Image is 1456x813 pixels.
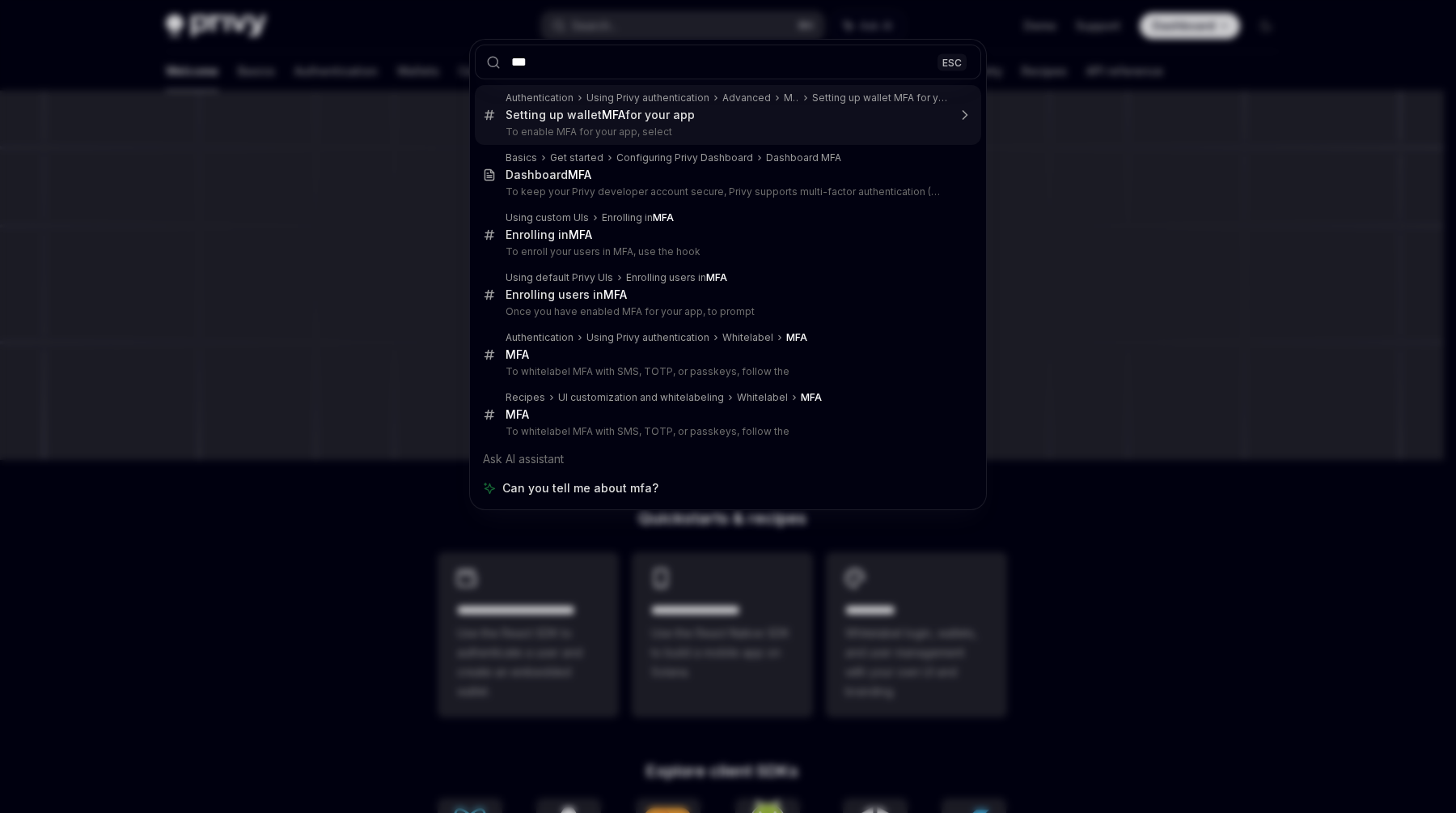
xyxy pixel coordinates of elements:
div: Dashboard [506,168,591,182]
div: UI customization and whitelabeling [558,391,724,404]
p: To whitelabel MFA with SMS, TOTP, or passkeys, follow the [506,425,947,438]
div: Authentication [506,92,574,104]
div: Advanced [722,92,771,104]
div: Using default Privy UIs [506,271,613,284]
div: Setting up wallet for your app [506,108,695,122]
div: Setting up wallet MFA for your app [812,92,947,104]
div: Dashboard MFA [766,151,841,164]
div: Using Privy authentication [586,331,709,344]
b: MFA [603,287,627,301]
div: MFA [784,92,799,104]
div: ESC [938,53,967,70]
p: To keep your Privy developer account secure, Privy supports multi-factor authentication (MFA). Dash [506,185,947,198]
span: Can you tell me about mfa? [502,480,658,496]
p: To enroll your users in MFA, use the hook [506,245,947,258]
div: Ask AI assistant [475,445,981,474]
b: MFA [602,108,625,121]
b: MFA [568,168,591,181]
b: MFA [706,271,727,283]
div: Whitelabel [737,391,788,404]
div: Enrolling in [506,228,592,242]
div: Using Privy authentication [586,92,709,104]
div: Whitelabel [722,331,773,344]
div: Enrolling users in [626,271,727,284]
p: To enable MFA for your app, select [506,126,947,138]
div: Recipes [506,391,545,404]
p: To whitelabel MFA with SMS, TOTP, or passkeys, follow the [506,365,947,378]
b: MFA [569,228,592,241]
b: MFA [506,407,529,421]
b: MFA [506,347,529,361]
div: Get started [550,151,603,164]
div: Using custom UIs [506,211,589,224]
b: MFA [653,211,674,223]
div: Enrolling in [602,211,674,224]
div: Enrolling users in [506,287,627,302]
b: MFA [801,391,822,403]
div: Authentication [506,331,574,344]
div: Basics [506,151,537,164]
b: MFA [786,331,807,343]
p: Once you have enabled MFA for your app, to prompt [506,305,947,318]
div: Configuring Privy Dashboard [616,151,753,164]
